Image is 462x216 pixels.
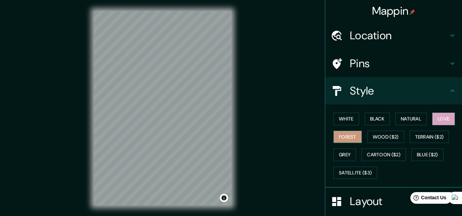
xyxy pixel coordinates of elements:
button: Black [365,113,390,125]
button: Terrain ($2) [410,131,449,143]
h4: Pins [350,57,448,70]
div: Location [325,22,462,49]
div: Layout [325,188,462,215]
iframe: Help widget launcher [401,189,454,208]
canvas: Map [94,11,232,205]
button: Satellite ($3) [333,167,377,179]
button: Cartoon ($2) [361,148,406,161]
h4: Style [350,84,448,98]
div: Style [325,77,462,104]
button: White [333,113,359,125]
img: pin-icon.png [410,9,415,15]
button: Grey [333,148,356,161]
button: Natural [395,113,427,125]
button: Blue ($2) [411,148,444,161]
button: Love [432,113,455,125]
h4: Layout [350,195,448,208]
div: Pins [325,50,462,77]
button: Wood ($2) [367,131,404,143]
h4: Mappin [372,4,415,18]
h4: Location [350,29,448,42]
button: Forest [333,131,362,143]
button: Toggle attribution [220,194,228,202]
